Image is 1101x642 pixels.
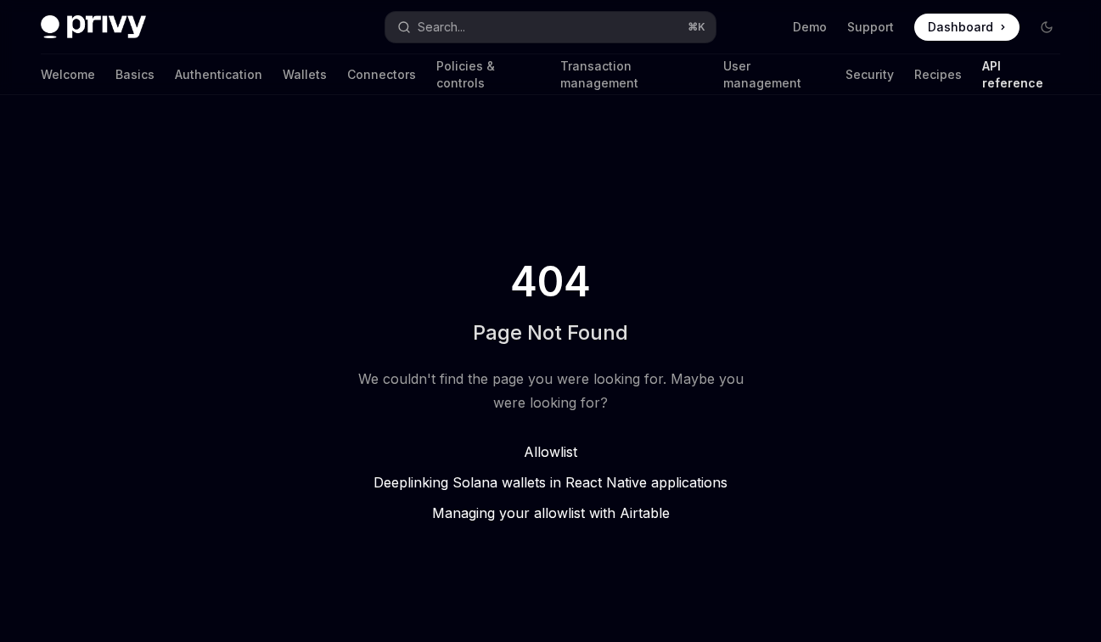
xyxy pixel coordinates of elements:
[1033,14,1060,41] button: Toggle dark mode
[351,503,751,523] a: Managing your allowlist with Airtable
[115,54,154,95] a: Basics
[473,319,628,346] h1: Page Not Found
[507,258,594,306] span: 404
[418,17,465,37] div: Search...
[688,20,705,34] span: ⌘ K
[432,504,670,521] span: Managing your allowlist with Airtable
[374,474,727,491] span: Deeplinking Solana wallets in React Native applications
[928,19,993,36] span: Dashboard
[351,472,751,493] a: Deeplinking Solana wallets in React Native applications
[914,54,962,95] a: Recipes
[723,54,825,95] a: User management
[347,54,416,95] a: Connectors
[41,54,95,95] a: Welcome
[793,19,827,36] a: Demo
[436,54,540,95] a: Policies & controls
[283,54,327,95] a: Wallets
[351,367,751,414] div: We couldn't find the page you were looking for. Maybe you were looking for?
[175,54,262,95] a: Authentication
[560,54,704,95] a: Transaction management
[847,19,894,36] a: Support
[845,54,894,95] a: Security
[982,54,1060,95] a: API reference
[385,12,716,42] button: Search...⌘K
[351,442,751,462] a: Allowlist
[914,14,1020,41] a: Dashboard
[524,443,577,460] span: Allowlist
[41,15,146,39] img: dark logo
